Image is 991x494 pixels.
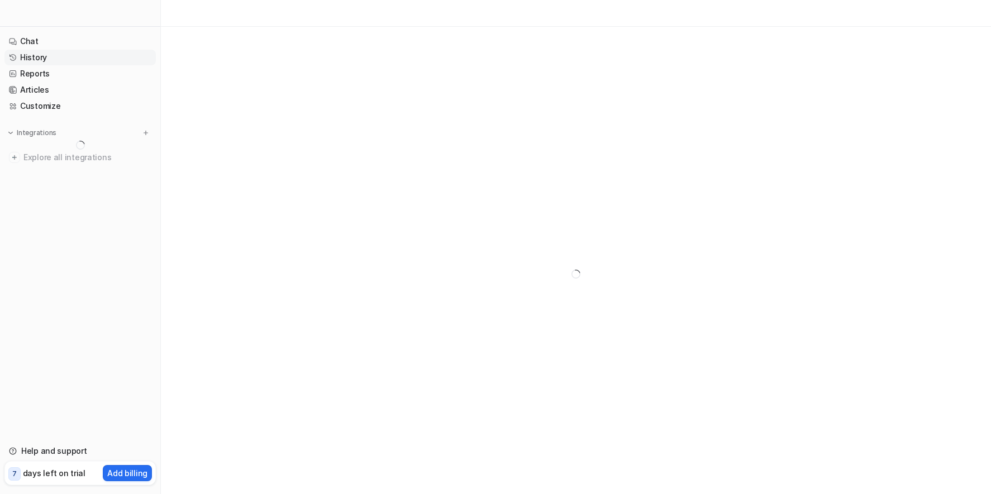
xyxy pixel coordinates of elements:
a: Explore all integrations [4,150,156,165]
a: Customize [4,98,156,114]
span: Explore all integrations [23,148,151,166]
a: Chat [4,33,156,49]
button: Integrations [4,127,60,138]
a: Reports [4,66,156,81]
a: Articles [4,82,156,98]
p: 7 [12,469,17,479]
p: days left on trial [23,467,85,479]
a: Help and support [4,443,156,459]
img: explore all integrations [9,152,20,163]
img: expand menu [7,129,15,137]
a: History [4,50,156,65]
img: menu_add.svg [142,129,150,137]
button: Add billing [103,465,152,481]
p: Integrations [17,128,56,137]
p: Add billing [107,467,147,479]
